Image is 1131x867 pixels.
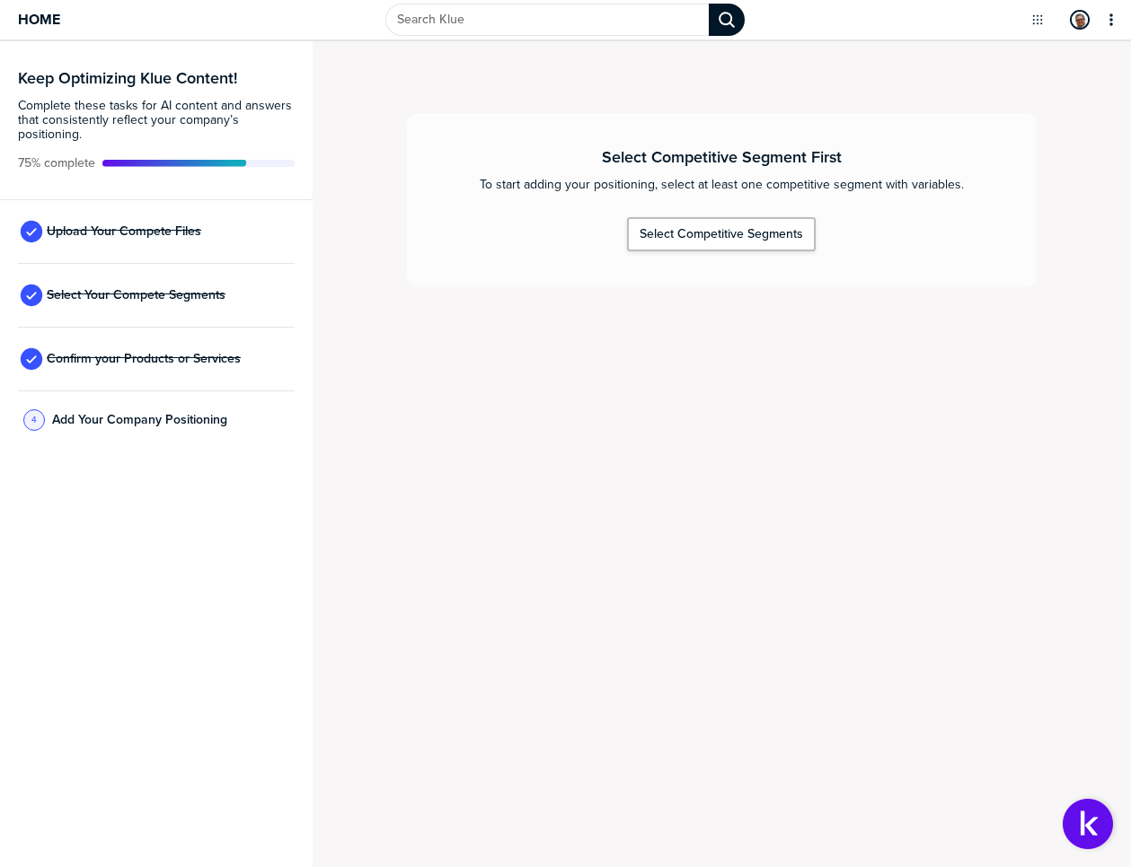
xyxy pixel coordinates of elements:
button: Open Support Center [1063,799,1113,849]
span: To start adding your positioning, select at least one competitive segment with variables. [480,178,964,192]
button: Select Competitive Segments [627,217,816,251]
h3: Select Competitive Segment First [602,149,842,165]
input: Search Klue [385,4,709,36]
div: Search Klue [709,4,745,36]
span: 4 [31,413,37,426]
h3: Keep Optimizing Klue Content! [18,70,295,86]
span: Select Your Compete Segments [47,288,225,302]
span: Home [18,12,60,27]
img: 3f52aea00f59351d4b34b17d24a3c45a-sml.png [1072,12,1088,28]
span: Confirm your Products or Services [47,352,241,366]
span: Upload Your Compete Files [47,224,201,239]
div: Select Competitive Segments [640,226,803,242]
div: Dan Wohlgemuth [1070,10,1090,30]
span: Active [18,156,95,171]
button: Open Drop [1029,11,1047,29]
span: Add Your Company Positioning [52,413,227,427]
a: Edit Profile [1068,8,1091,31]
span: Complete these tasks for AI content and answers that consistently reflect your company’s position... [18,99,295,142]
